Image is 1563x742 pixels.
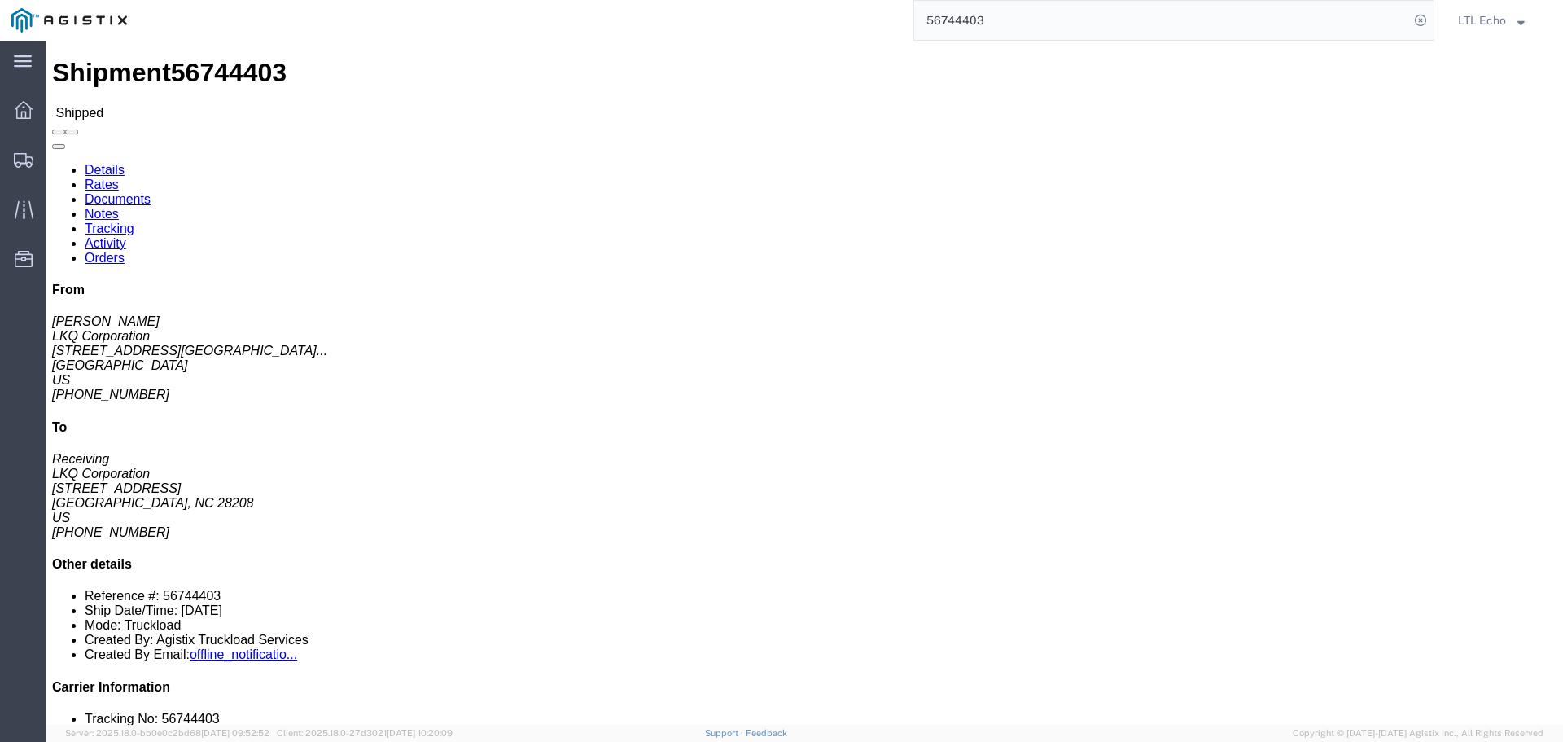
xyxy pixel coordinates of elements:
span: Server: 2025.18.0-bb0e0c2bd68 [65,728,269,738]
span: Copyright © [DATE]-[DATE] Agistix Inc., All Rights Reserved [1293,727,1543,740]
span: [DATE] 10:20:09 [387,728,453,738]
a: Support [705,728,746,738]
span: [DATE] 09:52:52 [201,728,269,738]
span: LTL Echo [1458,11,1506,29]
span: Client: 2025.18.0-27d3021 [277,728,453,738]
iframe: FS Legacy Container [46,41,1563,725]
input: Search for shipment number, reference number [914,1,1409,40]
img: logo [11,8,127,33]
button: LTL Echo [1457,11,1540,30]
a: Feedback [746,728,787,738]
